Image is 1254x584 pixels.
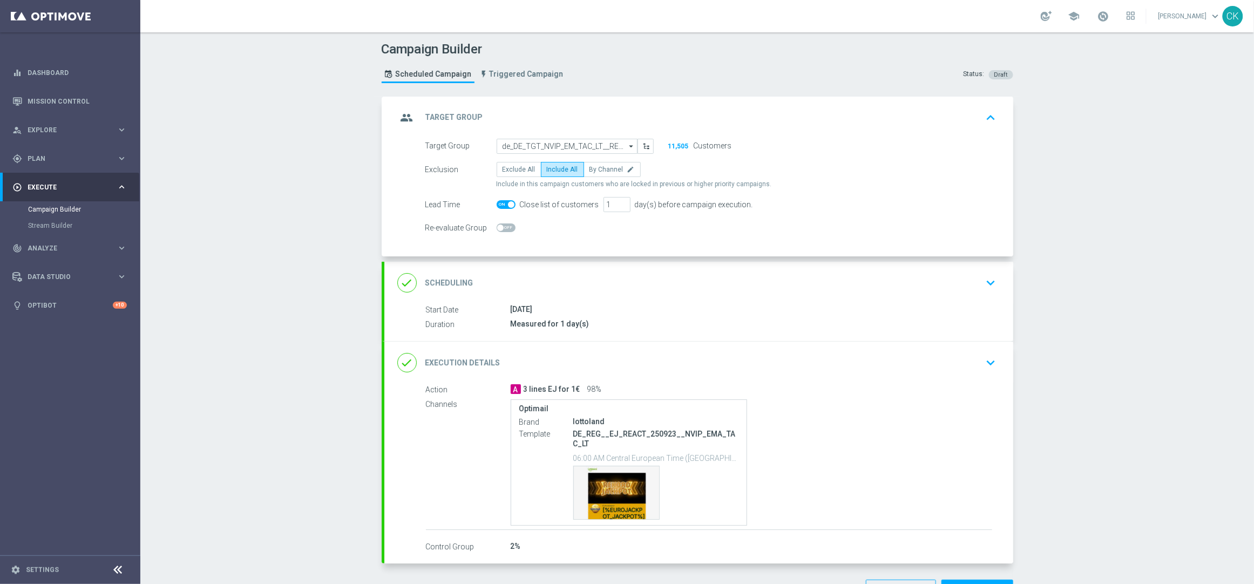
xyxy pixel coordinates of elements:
[503,166,536,173] span: Exclude All
[28,184,117,191] span: Execute
[425,358,500,368] h2: Execution Details
[425,220,497,235] div: Re-evaluate Group
[626,139,637,153] i: arrow_drop_down
[631,200,753,209] div: day(s) before campaign execution.
[28,218,139,234] div: Stream Builder
[12,182,22,192] i: play_circle_outline
[396,70,472,79] span: Scheduled Campaign
[547,166,578,173] span: Include All
[28,87,127,116] a: Mission Control
[994,71,1008,78] span: Draft
[1223,6,1243,26] div: CK
[397,352,1000,373] div: done Execution Details keyboard_arrow_down
[425,278,473,288] h2: Scheduling
[12,154,117,164] div: Plan
[1157,8,1223,24] a: [PERSON_NAME]keyboard_arrow_down
[12,69,127,77] div: equalizer Dashboard
[519,404,739,413] label: Optimail
[497,139,638,154] input: de_DE_TGT_NVIP_EM_TAC_LT__REACTIVATED_EJ
[12,126,127,134] div: person_search Explore keyboard_arrow_right
[426,320,511,329] label: Duration
[397,273,417,293] i: done
[117,125,127,135] i: keyboard_arrow_right
[12,182,117,192] div: Execute
[573,452,739,463] p: 06:00 AM Central European Time ([GEOGRAPHIC_DATA]) (UTC +02:00)
[117,153,127,164] i: keyboard_arrow_right
[382,42,569,57] h1: Campaign Builder
[477,65,566,83] a: Triggered Campaign
[519,429,573,439] label: Template
[982,107,1000,128] button: keyboard_arrow_up
[627,166,635,173] i: edit
[426,542,511,552] label: Control Group
[28,58,127,87] a: Dashboard
[12,154,22,164] i: gps_fixed
[26,567,59,573] a: Settings
[983,110,999,126] i: keyboard_arrow_up
[117,243,127,253] i: keyboard_arrow_right
[964,70,985,79] div: Status:
[397,108,417,127] i: group
[425,197,497,212] div: Lead Time
[497,180,772,189] span: Include in this campaign customers who are locked in previous or higher priority campaigns.
[589,166,623,173] span: By Channel
[983,355,999,371] i: keyboard_arrow_down
[982,352,1000,373] button: keyboard_arrow_down
[511,541,992,552] div: 2%
[426,305,511,315] label: Start Date
[511,318,992,329] div: Measured for 1 day(s)
[397,353,417,372] i: done
[982,273,1000,293] button: keyboard_arrow_down
[693,141,731,151] label: Customers
[12,244,127,253] button: track_changes Analyze keyboard_arrow_right
[12,183,127,192] button: play_circle_outline Execute keyboard_arrow_right
[1210,10,1222,22] span: keyboard_arrow_down
[12,125,117,135] div: Explore
[28,127,117,133] span: Explore
[587,385,602,395] span: 98%
[28,291,113,320] a: Optibot
[382,65,475,83] a: Scheduled Campaign
[425,139,497,154] div: Target Group
[117,182,127,192] i: keyboard_arrow_right
[28,205,112,214] a: Campaign Builder
[573,416,739,427] div: lottoland
[28,274,117,280] span: Data Studio
[425,112,483,123] h2: Target Group
[12,243,117,253] div: Analyze
[113,302,127,309] div: +10
[490,70,564,79] span: Triggered Campaign
[12,273,127,281] button: Data Studio keyboard_arrow_right
[516,200,599,209] div: Close list of customers
[12,301,127,310] button: lightbulb Optibot +10
[11,565,21,575] i: settings
[511,384,521,394] span: A
[12,125,22,135] i: person_search
[12,97,127,106] button: Mission Control
[573,429,739,449] p: DE_REG__EJ_REACT_250923__NVIP_EMA_TAC_LT
[28,221,112,230] a: Stream Builder
[12,87,127,116] div: Mission Control
[12,154,127,163] button: gps_fixed Plan keyboard_arrow_right
[28,155,117,162] span: Plan
[397,107,1000,128] div: group Target Group keyboard_arrow_up
[117,271,127,282] i: keyboard_arrow_right
[12,301,22,310] i: lightbulb
[397,273,1000,293] div: done Scheduling keyboard_arrow_down
[524,385,580,395] span: 3 lines EJ for 1€
[425,162,497,177] div: Exclusion
[12,272,117,282] div: Data Studio
[426,399,511,409] label: Channels
[12,243,22,253] i: track_changes
[28,201,139,218] div: Campaign Builder
[983,275,999,291] i: keyboard_arrow_down
[12,291,127,320] div: Optibot
[426,385,511,395] label: Action
[1068,10,1080,22] span: school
